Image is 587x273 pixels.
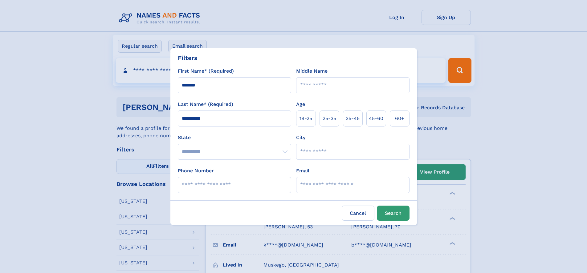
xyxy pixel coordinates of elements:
[323,115,336,122] span: 25‑35
[178,53,198,62] div: Filters
[178,101,233,108] label: Last Name* (Required)
[346,115,360,122] span: 35‑45
[178,134,291,141] label: State
[296,67,328,75] label: Middle Name
[300,115,312,122] span: 18‑25
[377,206,410,221] button: Search
[178,67,234,75] label: First Name* (Required)
[178,167,214,175] label: Phone Number
[395,115,404,122] span: 60+
[342,206,374,221] label: Cancel
[296,167,309,175] label: Email
[369,115,383,122] span: 45‑60
[296,134,305,141] label: City
[296,101,305,108] label: Age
